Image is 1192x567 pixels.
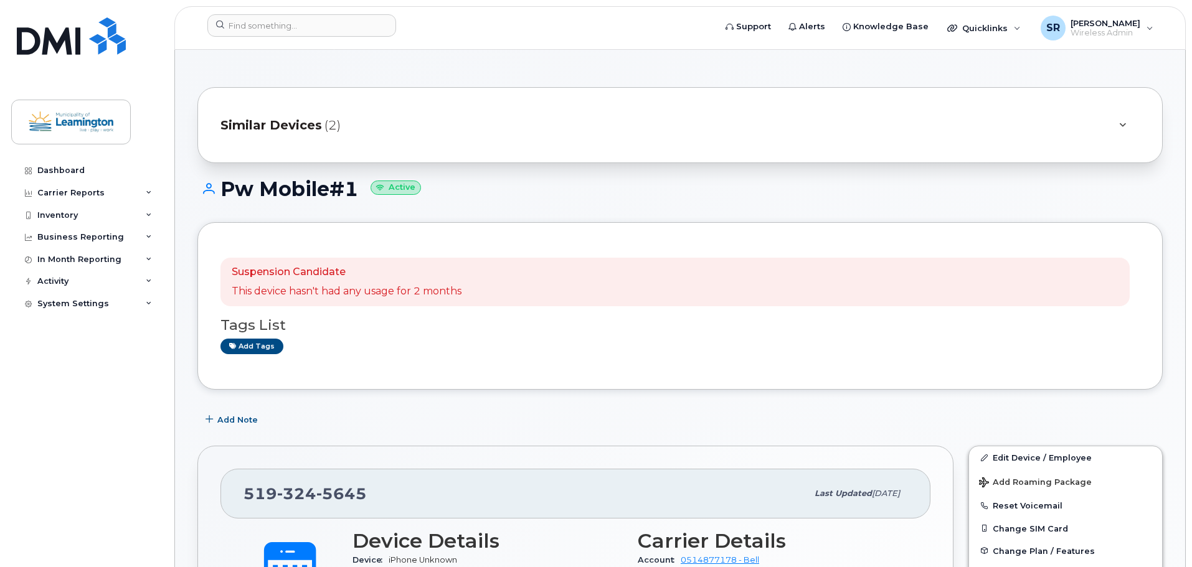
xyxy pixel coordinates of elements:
[220,116,322,134] span: Similar Devices
[220,317,1140,333] h3: Tags List
[244,484,367,503] span: 519
[969,469,1162,494] button: Add Roaming Package
[277,484,316,503] span: 324
[993,546,1095,555] span: Change Plan / Features
[232,265,461,279] p: Suspension Candidate
[232,284,461,299] p: This device hasn't had any usage for 2 months
[638,555,681,565] span: Account
[197,408,268,431] button: Add Note
[979,477,1092,489] span: Add Roaming Package
[815,489,872,498] span: Last updated
[220,339,283,354] a: Add tags
[969,540,1162,562] button: Change Plan / Features
[371,180,421,195] small: Active
[389,555,457,565] span: iPhone Unknown
[872,489,900,498] span: [DATE]
[197,178,1163,200] h1: Pw Mobile#1
[681,555,759,565] a: 0514877178 - Bell
[324,116,341,134] span: (2)
[316,484,367,503] span: 5645
[352,530,623,552] h3: Device Details
[969,446,1162,469] a: Edit Device / Employee
[638,530,908,552] h3: Carrier Details
[352,555,389,565] span: Device
[217,414,258,426] span: Add Note
[969,517,1162,540] button: Change SIM Card
[969,494,1162,517] button: Reset Voicemail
